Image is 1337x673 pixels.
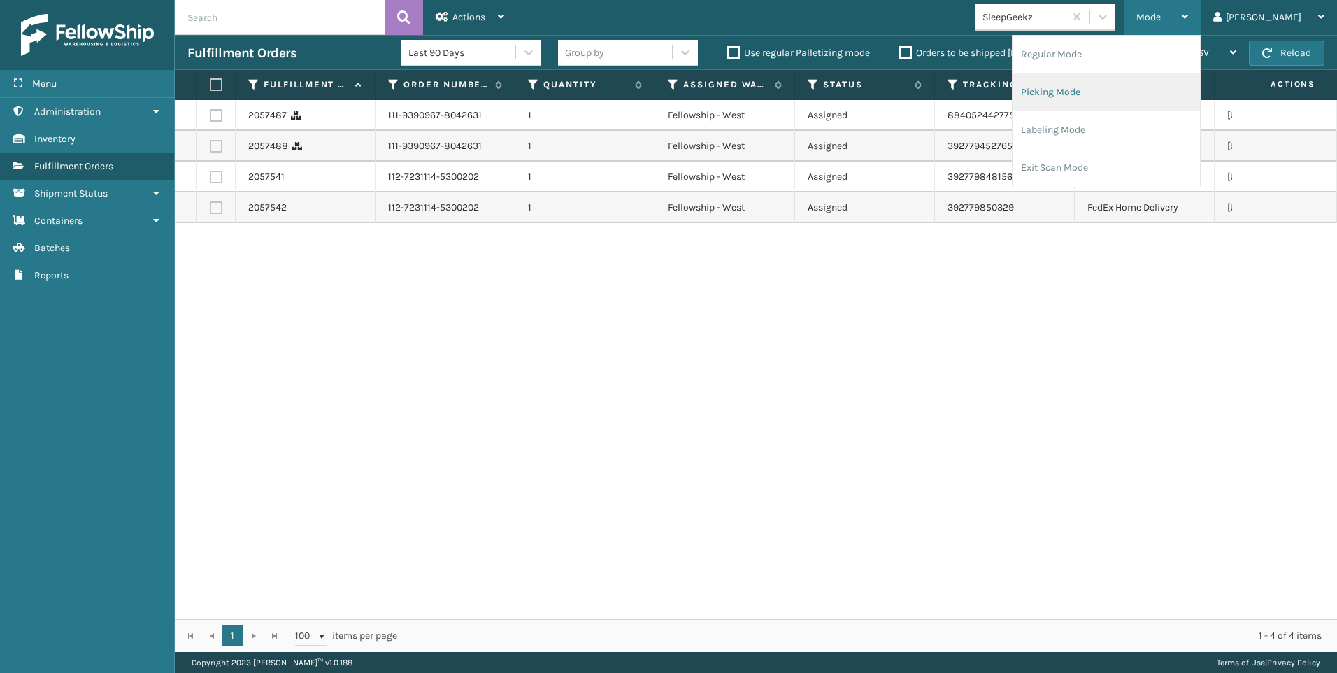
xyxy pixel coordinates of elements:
[515,100,655,131] td: 1
[899,47,1035,59] label: Orders to be shipped [DATE]
[655,100,795,131] td: Fellowship - West
[1136,11,1161,23] span: Mode
[187,45,296,62] h3: Fulfillment Orders
[1227,73,1324,96] span: Actions
[248,139,288,153] a: 2057488
[295,629,316,643] span: 100
[376,131,515,162] td: 111-9390967-8042631
[655,131,795,162] td: Fellowship - West
[34,106,101,118] span: Administration
[403,78,488,91] label: Order Number
[963,78,1048,91] label: Tracking Number
[1013,149,1200,187] li: Exit Scan Mode
[32,78,57,90] span: Menu
[683,78,768,91] label: Assigned Warehouse
[948,140,1013,152] a: 392779452765
[21,14,154,56] img: logo
[515,192,655,223] td: 1
[1217,652,1320,673] div: |
[376,100,515,131] td: 111-9390967-8042631
[248,201,287,215] a: 2057542
[264,78,348,91] label: Fulfillment Order Id
[1075,192,1215,223] td: FedEx Home Delivery
[417,629,1322,643] div: 1 - 4 of 4 items
[515,162,655,192] td: 1
[1013,36,1200,73] li: Regular Mode
[248,108,287,122] a: 2057487
[295,625,397,646] span: items per page
[34,187,108,199] span: Shipment Status
[795,192,935,223] td: Assigned
[948,109,1015,121] a: 884052442775
[795,131,935,162] td: Assigned
[795,162,935,192] td: Assigned
[1249,41,1324,66] button: Reload
[34,242,70,254] span: Batches
[248,170,285,184] a: 2057541
[376,162,515,192] td: 112-7231114-5300202
[655,192,795,223] td: Fellowship - West
[34,269,69,281] span: Reports
[192,652,352,673] p: Copyright 2023 [PERSON_NAME]™ v 1.0.188
[34,215,83,227] span: Containers
[948,201,1014,213] a: 392779850329
[408,45,517,60] div: Last 90 Days
[222,625,243,646] a: 1
[34,133,76,145] span: Inventory
[823,78,908,91] label: Status
[727,47,870,59] label: Use regular Palletizing mode
[1013,73,1200,111] li: Picking Mode
[452,11,485,23] span: Actions
[795,100,935,131] td: Assigned
[982,10,1066,24] div: SleepGeekz
[515,131,655,162] td: 1
[655,162,795,192] td: Fellowship - West
[1217,658,1265,667] a: Terms of Use
[565,45,604,60] div: Group by
[376,192,515,223] td: 112-7231114-5300202
[1013,111,1200,149] li: Labeling Mode
[1267,658,1320,667] a: Privacy Policy
[543,78,628,91] label: Quantity
[34,160,113,172] span: Fulfillment Orders
[948,171,1013,183] a: 392779848156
